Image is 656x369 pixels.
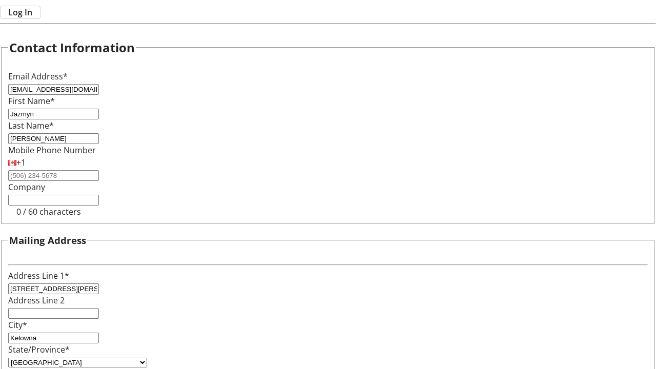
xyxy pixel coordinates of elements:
[16,206,81,217] tr-character-limit: 0 / 60 characters
[8,319,27,331] label: City*
[8,333,99,343] input: City
[8,120,54,131] label: Last Name*
[9,233,86,248] h3: Mailing Address
[8,283,99,294] input: Address
[8,95,55,107] label: First Name*
[8,71,68,82] label: Email Address*
[8,270,69,281] label: Address Line 1*
[8,344,70,355] label: State/Province*
[8,181,45,193] label: Company
[8,295,65,306] label: Address Line 2
[8,6,32,18] span: Log In
[8,170,99,181] input: (506) 234-5678
[8,145,96,156] label: Mobile Phone Number
[9,38,135,57] h2: Contact Information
